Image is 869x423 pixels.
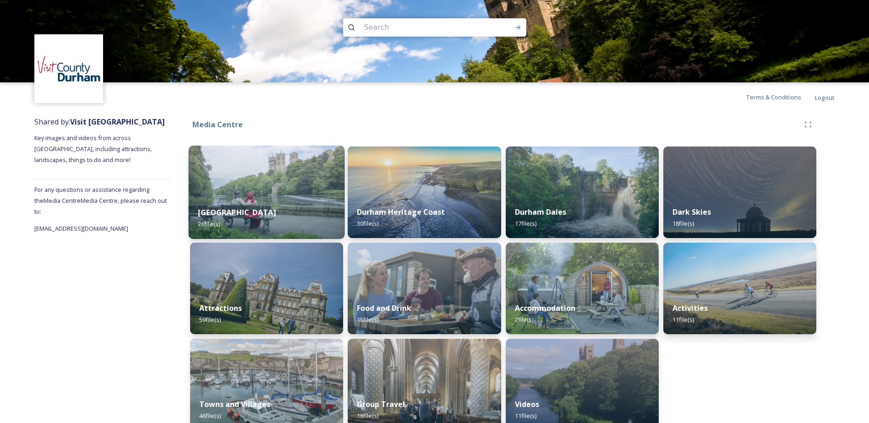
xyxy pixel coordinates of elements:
[357,399,405,409] strong: Group Travel
[515,219,536,228] span: 17 file(s)
[34,185,167,216] span: For any questions or assistance regarding the Media Centre Media Centre, please reach out to:
[348,243,501,334] img: Teesdale%2520Cheesemakers%2520%2822%29.jpg
[515,412,536,420] span: 11 file(s)
[348,146,501,238] img: Durham%2520Coast%2520%2862%29%2520Drone.jpg
[357,219,378,228] span: 30 file(s)
[515,399,539,409] strong: Videos
[506,243,659,334] img: Visit_County_Durham_20240612_Critical_Tortoise_West_Hall_Glamping_01.jpg
[357,315,378,324] span: 15 file(s)
[357,303,411,313] strong: Food and Drink
[672,207,711,217] strong: Dark Skies
[746,93,801,101] span: Terms & Conditions
[515,303,575,313] strong: Accommodation
[515,315,533,324] span: 2 file(s)
[506,146,659,238] img: High%2520Force%2520%2813%29.jpg
[190,243,343,334] img: The%2520Bowes%2520Museum%2520%2810%29.jpg
[663,243,816,334] img: Etape%2520%287%29.jpg
[199,399,270,409] strong: Towns and Villages
[199,315,221,324] span: 59 file(s)
[36,36,102,102] img: 1680077135441.jpeg
[34,117,165,127] span: Shared by:
[198,220,220,228] span: 26 file(s)
[192,119,243,130] strong: Media Centre
[199,303,242,313] strong: Attractions
[515,207,566,217] strong: Durham Dales
[198,207,276,217] strong: [GEOGRAPHIC_DATA]
[672,219,694,228] span: 18 file(s)
[199,412,221,420] span: 46 file(s)
[70,117,165,127] strong: Visit [GEOGRAPHIC_DATA]
[360,17,485,38] input: Search
[663,146,816,238] img: Hardwick%2520Park4.jpg
[672,303,708,313] strong: Activities
[746,92,815,103] a: Terms & Conditions
[815,93,835,102] span: Logout
[34,224,128,233] span: [EMAIL_ADDRESS][DOMAIN_NAME]
[189,146,345,239] img: Visit_County_Durham_20240618_Critical_Tortoise_Durahm_City_01.jpg
[357,207,445,217] strong: Durham Heritage Coast
[34,134,153,164] span: Key images and videos from across [GEOGRAPHIC_DATA], including attractions, landscapes, things to...
[357,412,378,420] span: 16 file(s)
[672,315,694,324] span: 11 file(s)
